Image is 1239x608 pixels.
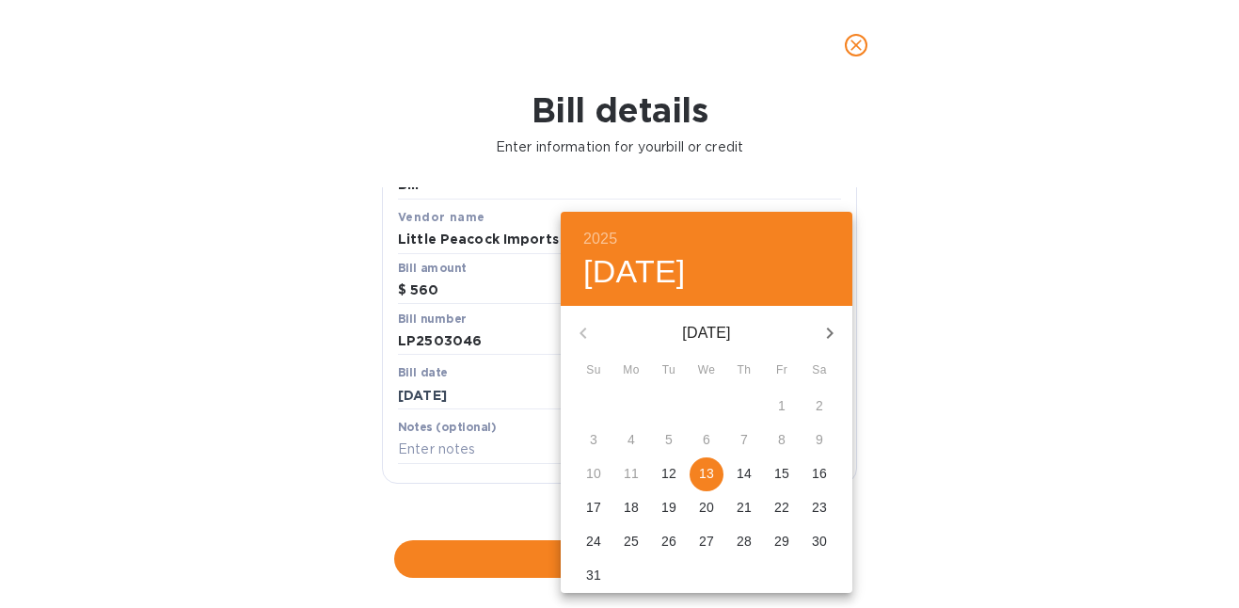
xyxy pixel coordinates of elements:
[737,498,752,517] p: 21
[765,491,799,525] button: 22
[614,491,648,525] button: 18
[586,566,601,584] p: 31
[577,559,611,593] button: 31
[802,525,836,559] button: 30
[699,498,714,517] p: 20
[577,491,611,525] button: 17
[661,532,676,551] p: 26
[802,491,836,525] button: 23
[812,464,827,483] p: 16
[624,498,639,517] p: 18
[765,457,799,491] button: 15
[690,525,723,559] button: 27
[774,532,789,551] p: 29
[737,532,752,551] p: 28
[774,464,789,483] p: 15
[802,457,836,491] button: 16
[727,491,761,525] button: 21
[765,525,799,559] button: 29
[690,457,723,491] button: 13
[586,498,601,517] p: 17
[661,498,676,517] p: 19
[737,464,752,483] p: 14
[652,525,686,559] button: 26
[614,525,648,559] button: 25
[583,252,686,292] button: [DATE]
[624,532,639,551] p: 25
[727,361,761,380] span: Th
[727,457,761,491] button: 14
[812,532,827,551] p: 30
[652,491,686,525] button: 19
[614,361,648,380] span: Mo
[699,532,714,551] p: 27
[812,498,827,517] p: 23
[802,361,836,380] span: Sa
[652,361,686,380] span: Tu
[661,464,676,483] p: 12
[583,226,617,252] button: 2025
[774,498,789,517] p: 22
[765,361,799,380] span: Fr
[690,491,723,525] button: 20
[699,464,714,483] p: 13
[586,532,601,551] p: 24
[652,457,686,491] button: 12
[606,322,807,344] p: [DATE]
[727,525,761,559] button: 28
[577,525,611,559] button: 24
[577,361,611,380] span: Su
[690,361,723,380] span: We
